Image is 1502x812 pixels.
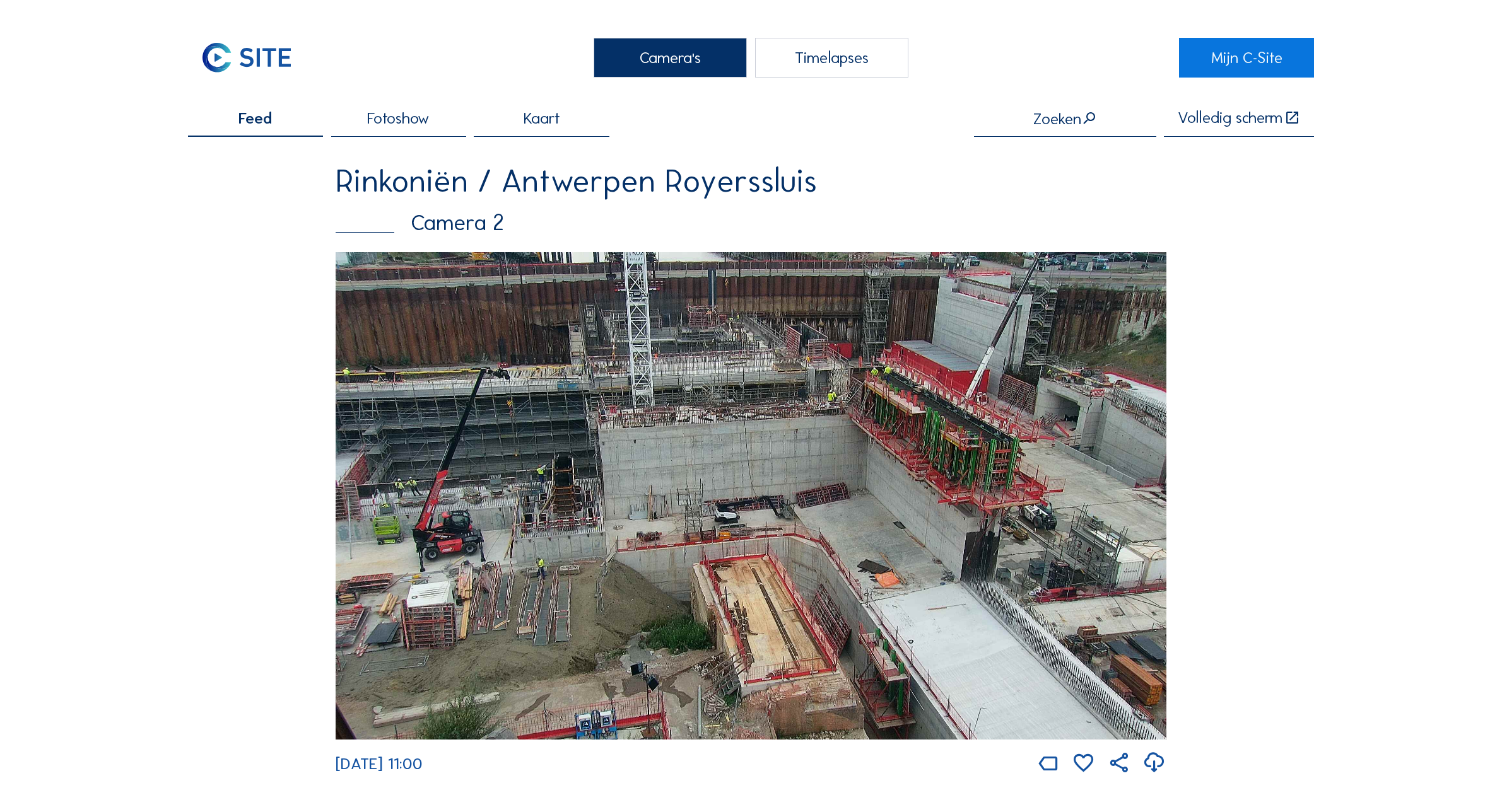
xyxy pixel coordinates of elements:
[1178,110,1282,126] div: Volledig scherm
[594,38,747,78] div: Camera's
[755,38,908,78] div: Timelapses
[1179,38,1314,78] a: Mijn C-Site
[336,165,1166,197] div: Rinkoniën / Antwerpen Royerssluis
[188,38,306,78] img: C-SITE Logo
[336,754,423,774] span: [DATE] 11:00
[188,38,323,78] a: C-SITE Logo
[336,212,1166,234] div: Camera 2
[524,110,560,126] span: Kaart
[238,110,272,126] span: Feed
[336,252,1166,739] img: Image
[367,110,430,126] span: Fotoshow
